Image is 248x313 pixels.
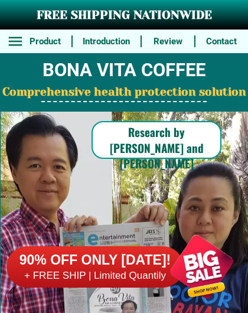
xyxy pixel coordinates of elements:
h6: Product [25,35,66,48]
h6: Review [148,35,188,48]
h6: 90% OFF ONLY [DATE]! [6,252,184,269]
h6: Contact [201,35,242,48]
h6: Introduction [79,35,134,48]
h6: + FREE SHIP | Limited Quantily [6,269,184,282]
h6: Research by [PERSON_NAME] and [PERSON_NAME] [92,124,221,171]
